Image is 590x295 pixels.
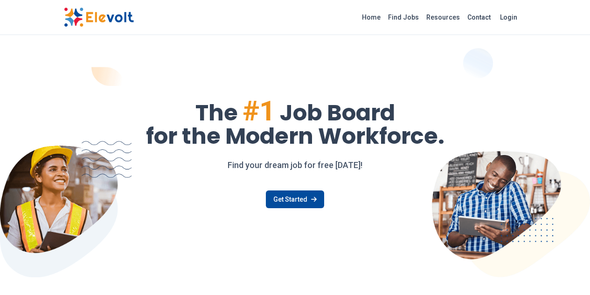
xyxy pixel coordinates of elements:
span: #1 [243,94,275,127]
a: Find Jobs [384,10,423,25]
p: Find your dream job for free [DATE]! [64,159,527,172]
a: Home [358,10,384,25]
a: Get Started [266,190,324,208]
h1: The Job Board for the Modern Workforce. [64,97,527,147]
a: Login [494,8,523,27]
img: Elevolt [64,7,134,27]
a: Resources [423,10,464,25]
a: Contact [464,10,494,25]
